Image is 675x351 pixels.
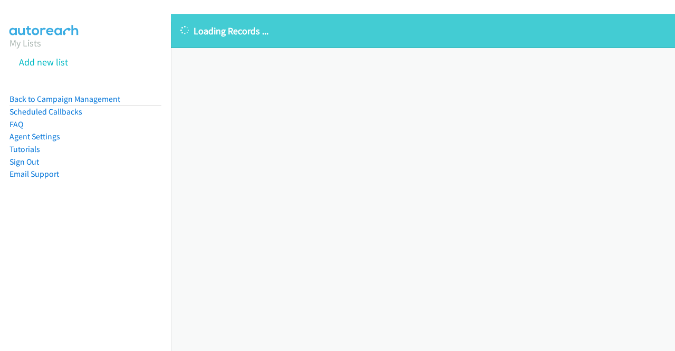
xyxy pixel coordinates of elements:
a: Agent Settings [9,131,60,141]
a: Email Support [9,169,59,179]
a: Back to Campaign Management [9,94,120,104]
a: Tutorials [9,144,40,154]
a: Add new list [19,56,68,68]
p: Loading Records ... [180,24,666,38]
a: My Lists [9,37,41,49]
a: Sign Out [9,157,39,167]
a: FAQ [9,119,23,129]
a: Scheduled Callbacks [9,107,82,117]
